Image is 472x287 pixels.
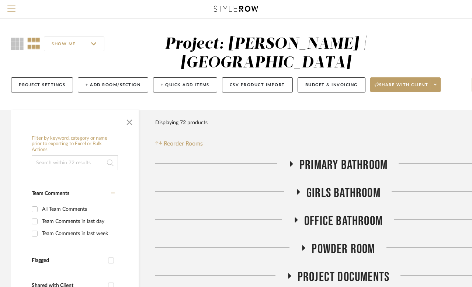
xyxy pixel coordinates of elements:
div: Displaying 72 products [155,115,208,130]
div: All Team Comments [42,203,113,215]
div: Team Comments in last week [42,228,113,239]
span: Project Documents [298,269,389,285]
span: Office Bathroom [304,213,383,229]
h6: Filter by keyword, category or name prior to exporting to Excel or Bulk Actions [32,136,118,153]
button: Project Settings [11,77,73,92]
button: Budget & Invoicing [298,77,365,92]
span: Primary Bathroom [299,157,388,173]
span: Team Comments [32,191,69,196]
div: Project: [PERSON_NAME] | [GEOGRAPHIC_DATA] [165,36,367,71]
div: Team Comments in last day [42,216,113,227]
span: Share with client [375,82,428,93]
button: Close [122,113,137,128]
span: Girls Bathroom [306,185,381,201]
span: Reorder Rooms [164,139,203,148]
button: Share with client [370,77,441,92]
div: Flagged [32,258,104,264]
span: Powder Room [312,241,375,257]
input: Search within 72 results [32,155,118,170]
button: + Quick Add Items [153,77,217,92]
button: Reorder Rooms [155,139,203,148]
button: + Add Room/Section [78,77,148,92]
button: CSV Product Import [222,77,293,92]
